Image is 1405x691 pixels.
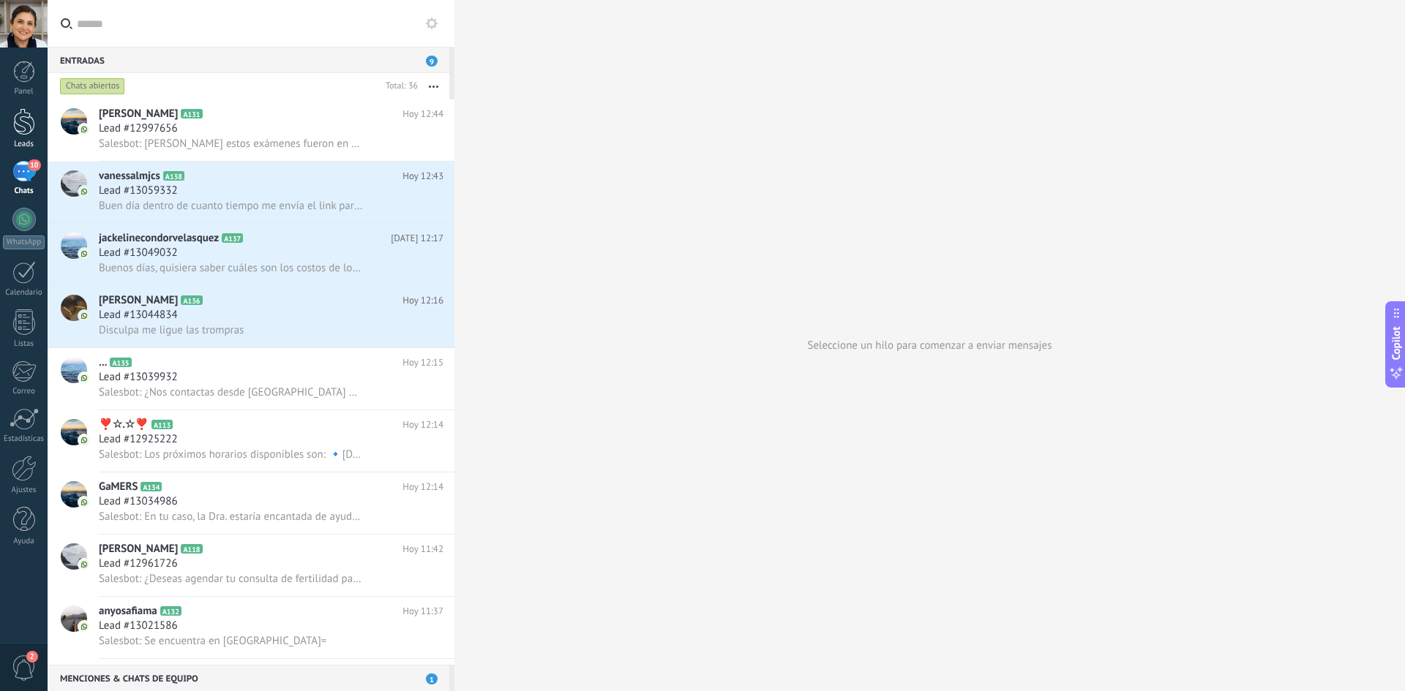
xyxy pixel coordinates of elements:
[99,556,178,571] span: Lead #12961726
[99,261,363,275] span: Buenos días, quisiera saber cuáles son los costos de los 3 examenes que indica
[99,542,178,556] span: [PERSON_NAME]
[3,486,45,495] div: Ajustes
[48,535,454,596] a: avataricon[PERSON_NAME]A118Hoy 11:42Lead #12961726Salesbot: ¿Deseas agendar tu consulta de fertil...
[79,186,89,197] img: icon
[402,418,443,432] span: Hoy 12:14
[79,124,89,135] img: icon
[99,604,157,619] span: anyosafiama
[99,619,178,633] span: Lead #13021586
[79,373,89,383] img: icon
[48,286,454,347] a: avataricon[PERSON_NAME]A136Hoy 12:16Lead #13044834Disculpa me ligue las trompras
[110,358,131,367] span: A135
[99,480,138,494] span: GaMERS
[79,622,89,632] img: icon
[163,171,184,181] span: A138
[3,288,45,298] div: Calendario
[3,339,45,349] div: Listas
[99,137,363,151] span: Salesbot: [PERSON_NAME] estos exámenes fueron en Vitra correcto?
[3,235,45,249] div: WhatsApp
[181,544,202,554] span: A118
[402,169,443,184] span: Hoy 12:43
[3,87,45,97] div: Panel
[99,572,363,586] span: Salesbot: ¿Deseas agendar tu consulta de fertilidad para enviarte los horarios disponibles? ¿Tien...
[28,159,40,171] span: 10
[426,673,438,684] span: 1
[402,542,443,556] span: Hoy 11:42
[99,107,178,121] span: [PERSON_NAME]
[222,233,243,243] span: A137
[60,78,125,95] div: Chats abiertos
[99,355,107,370] span: ...
[151,420,173,429] span: A113
[402,480,443,494] span: Hoy 12:14
[99,370,178,385] span: Lead #13039932
[181,109,202,118] span: A131
[99,385,363,399] span: Salesbot: ¿Nos contactas desde [GEOGRAPHIC_DATA] o desde Provincia?
[418,73,449,99] button: Más
[99,246,178,260] span: Lead #13049032
[3,434,45,444] div: Estadísticas
[48,224,454,285] a: avatariconjackelinecondorvelasquezA137[DATE] 12:17Lead #13049032Buenos días, quisiera saber cuále...
[99,184,178,198] span: Lead #13059332
[48,348,454,409] a: avataricon...A135Hoy 12:15Lead #13039932Salesbot: ¿Nos contactas desde [GEOGRAPHIC_DATA] o desde ...
[426,56,438,67] span: 9
[79,311,89,321] img: icon
[391,231,443,246] span: [DATE] 12:17
[3,537,45,546] div: Ayuda
[99,323,244,337] span: Disculpa me ligue las trompras
[3,186,45,196] div: Chats
[99,231,219,246] span: jackelinecondorvelasquez
[99,418,149,432] span: ❣️☆.☆❣️
[99,121,178,136] span: Lead #12997656
[160,606,181,616] span: A132
[48,162,454,223] a: avatariconvanessalmjcsA138Hoy 12:43Lead #13059332Buen día dentro de cuanto tiempo me envía el lin...
[48,47,449,73] div: Entradas
[99,634,326,648] span: Salesbot: Se encuentra en [GEOGRAPHIC_DATA]=
[99,308,178,322] span: Lead #13044834
[1389,326,1404,360] span: Copilot
[99,199,363,213] span: Buen día dentro de cuanto tiempo me envía el link para entrar creo que es la cita para las 13:15 pm
[99,432,178,447] span: Lead #12925222
[402,293,443,308] span: Hoy 12:16
[402,355,443,370] span: Hoy 12:15
[48,665,449,691] div: Menciones & Chats de equipo
[181,295,202,305] span: A136
[79,559,89,570] img: icon
[99,293,178,308] span: [PERSON_NAME]
[3,140,45,149] div: Leads
[48,410,454,472] a: avataricon❣️☆.☆❣️A113Hoy 12:14Lead #12925222Salesbot: Los próximos horarios disponibles son: 🔹[DA...
[48,597,454,658] a: avatariconanyosafiamaA132Hoy 11:37Lead #13021586Salesbot: Se encuentra en [GEOGRAPHIC_DATA]=
[99,169,160,184] span: vanessalmjcs
[79,435,89,445] img: icon
[79,497,89,507] img: icon
[26,651,38,662] span: 2
[99,510,363,524] span: Salesbot: En tu caso, la Dra. estaría encantada de ayudarte a través de una teleconsulta como pri...
[402,107,443,121] span: Hoy 12:44
[3,387,45,396] div: Correo
[140,482,162,491] span: A134
[380,79,418,94] div: Total: 36
[48,472,454,534] a: avatariconGaMERSA134Hoy 12:14Lead #13034986Salesbot: En tu caso, la Dra. estaría encantada de ayu...
[99,448,363,461] span: Salesbot: Los próximos horarios disponibles son: 🔹[DATE] 13: 8:00am 🔹[DATE] 14: 8:45am, 9:30am, 1...
[402,604,443,619] span: Hoy 11:37
[79,249,89,259] img: icon
[48,99,454,161] a: avataricon[PERSON_NAME]A131Hoy 12:44Lead #12997656Salesbot: [PERSON_NAME] estos exámenes fueron e...
[99,494,178,509] span: Lead #13034986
